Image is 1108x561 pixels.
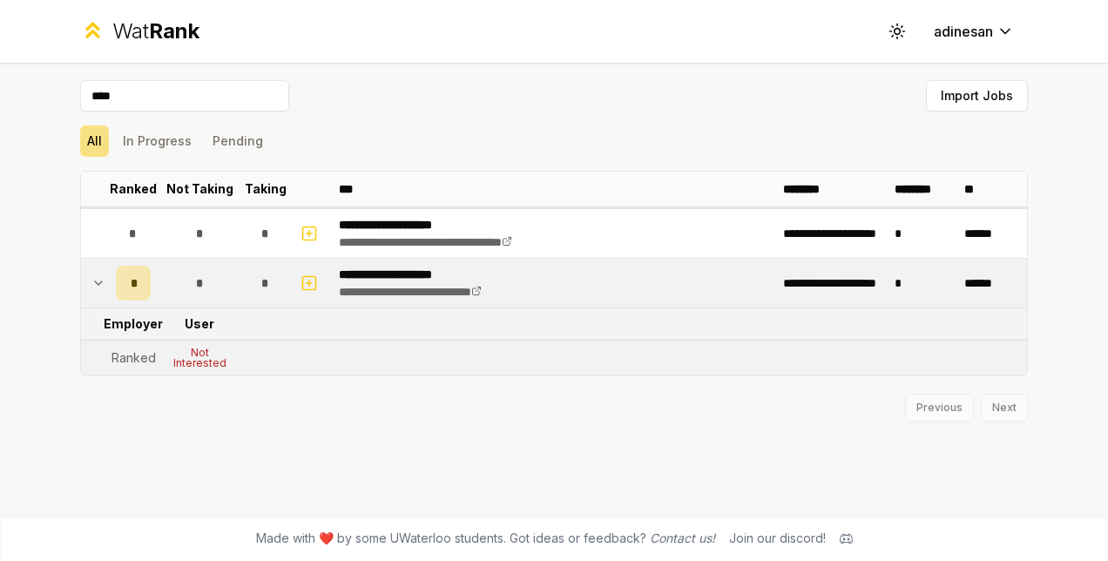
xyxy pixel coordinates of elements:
[729,530,826,547] div: Join our discord!
[245,180,287,198] p: Taking
[111,349,156,367] div: Ranked
[80,17,199,45] a: WatRank
[80,125,109,157] button: All
[206,125,270,157] button: Pending
[166,180,233,198] p: Not Taking
[934,21,993,42] span: adinesan
[920,16,1028,47] button: adinesan
[112,17,199,45] div: Wat
[110,180,157,198] p: Ranked
[926,80,1028,112] button: Import Jobs
[158,308,241,340] td: User
[149,18,199,44] span: Rank
[116,125,199,157] button: In Progress
[109,308,158,340] td: Employer
[256,530,715,547] span: Made with ❤️ by some UWaterloo students. Got ideas or feedback?
[650,531,715,545] a: Contact us!
[165,348,234,368] div: Not Interested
